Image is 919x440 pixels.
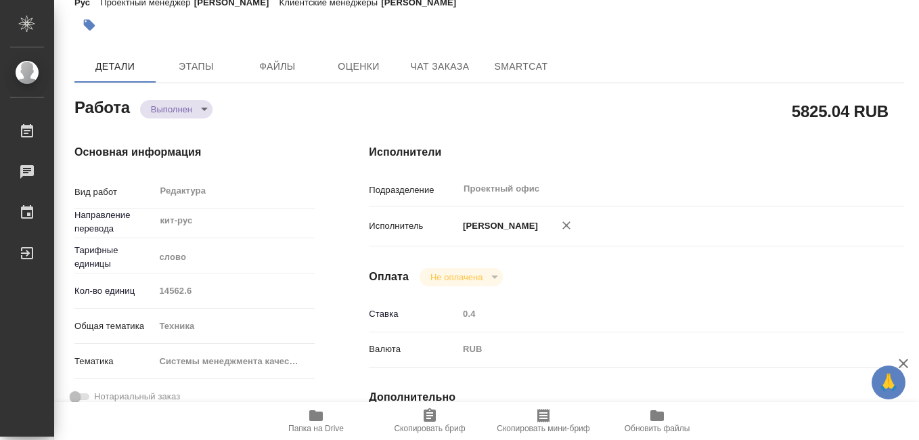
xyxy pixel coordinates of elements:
span: SmartCat [489,58,554,75]
p: Подразделение [369,183,458,197]
span: Папка на Drive [288,424,344,433]
button: Удалить исполнителя [552,211,581,240]
span: Обновить файлы [625,424,690,433]
p: Общая тематика [74,320,154,333]
p: Направление перевода [74,208,154,236]
p: Тарифные единицы [74,244,154,271]
p: Ставка [369,307,458,321]
button: Обновить файлы [600,402,714,440]
div: слово [154,246,315,269]
span: Оценки [326,58,391,75]
button: Скопировать бриф [373,402,487,440]
button: Папка на Drive [259,402,373,440]
span: Детали [83,58,148,75]
h4: Исполнители [369,144,904,160]
button: Выполнен [147,104,196,115]
span: Скопировать бриф [394,424,465,433]
input: Пустое поле [154,281,315,301]
h4: Дополнительно [369,389,904,405]
span: 🙏 [877,368,900,397]
button: Не оплачена [426,271,487,283]
span: Скопировать мини-бриф [497,424,589,433]
div: Техника [154,315,315,338]
span: Файлы [245,58,310,75]
span: Чат заказа [407,58,472,75]
p: Вид работ [74,185,154,199]
h4: Основная информация [74,144,315,160]
div: Выполнен [140,100,212,118]
h2: Работа [74,94,130,118]
p: Кол-во единиц [74,284,154,298]
button: 🙏 [872,366,905,399]
input: Пустое поле [458,304,859,324]
div: Системы менеджмента качества [154,350,315,373]
p: [PERSON_NAME] [458,219,538,233]
button: Добавить тэг [74,10,104,40]
span: Нотариальный заказ [94,390,180,403]
button: Скопировать мини-бриф [487,402,600,440]
p: Исполнитель [369,219,458,233]
div: Выполнен [420,268,503,286]
span: Этапы [164,58,229,75]
h2: 5825.04 RUB [792,100,889,123]
p: Тематика [74,355,154,368]
p: Валюта [369,343,458,356]
div: RUB [458,338,859,361]
h4: Оплата [369,269,409,285]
